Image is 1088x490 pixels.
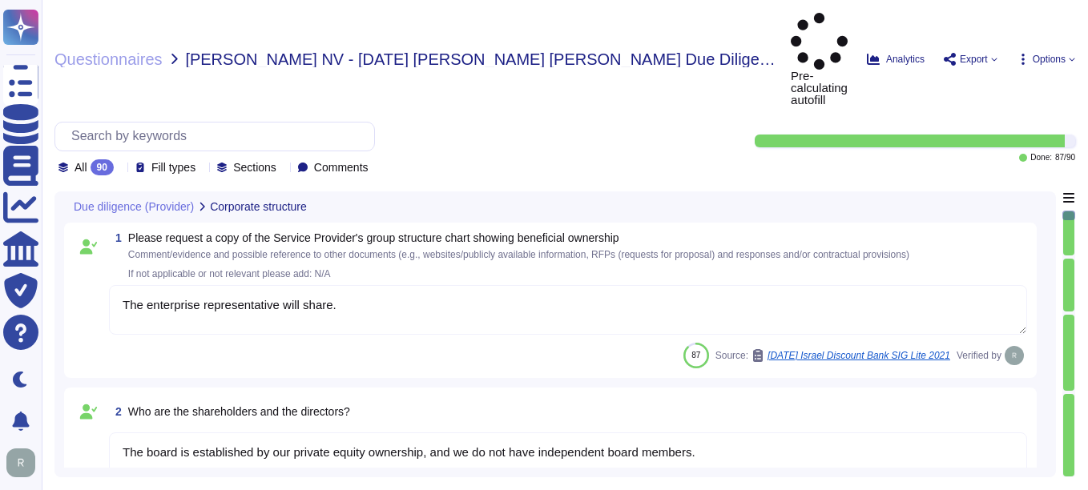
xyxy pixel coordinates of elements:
span: Comments [314,162,369,173]
span: Options [1033,54,1066,64]
span: Analytics [886,54,925,64]
button: Analytics [867,53,925,66]
span: Who are the shareholders and the directors? [128,405,350,418]
span: Done: [1030,154,1052,162]
span: 1 [109,232,122,243]
span: [PERSON_NAME] NV - [DATE] [PERSON_NAME] [PERSON_NAME] Due Diligence Template 3rd Party [185,51,778,67]
input: Search by keywords [63,122,374,151]
span: Fill types [151,162,195,173]
span: Pre-calculating autofill [791,13,848,106]
span: All [75,162,87,173]
span: 87 / 90 [1055,154,1075,162]
span: Source: [715,349,950,362]
span: Questionnaires [54,51,163,67]
span: 87 [691,351,700,359]
span: [DATE] Israel Discount Bank SIG Lite 2021 [768,351,950,360]
span: Sections [233,162,276,173]
span: Please request a copy of the Service Provider's group structure chart showing beneficial ownership [128,231,619,244]
span: Corporate structure [210,201,307,212]
div: 90 [91,159,114,175]
img: user [1005,346,1024,365]
textarea: The board is established by our private equity ownership, and we do not have independent board me... [109,432,1027,482]
span: Due diligence (Provider) [74,201,194,212]
span: 2 [109,406,122,417]
button: user [3,445,46,480]
img: user [6,448,35,477]
textarea: The enterprise representative will share. [109,285,1027,335]
span: Comment/evidence and possible reference to other documents (e.g., websites/publicly available inf... [128,249,909,279]
span: Export [960,54,988,64]
span: Verified by [957,351,1001,360]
